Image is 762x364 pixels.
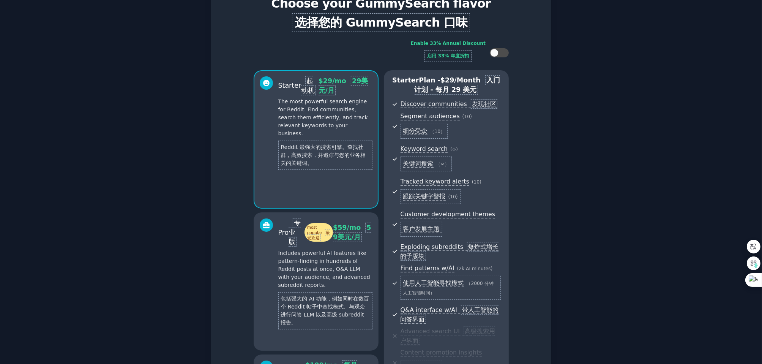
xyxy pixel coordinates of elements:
[295,16,467,29] font: 选择您的 GummySearch 口味
[333,223,371,242] span: $ 59 /mo
[401,328,495,344] font: 高级搜索用户界面
[401,210,495,234] span: Customer development themes
[278,98,372,173] p: The most powerful search engine for Reddit. Find communities, search them efficiently, and track ...
[278,76,319,95] div: Starter
[401,145,448,153] span: Keyword search
[436,161,449,167] span: （∞）
[401,243,499,261] span: Exploding subreddits
[411,40,486,65] div: Enable 33% Annual Discount
[319,77,368,94] font: 29美元/月
[401,112,460,120] span: Segment audiences
[304,223,333,242] span: most popular
[307,230,330,240] font: 最受欢迎
[403,279,464,287] span: 使用人工智能寻找模式
[448,194,458,199] span: (10)
[333,224,371,241] font: 59美元/月
[289,219,301,245] font: 专业版
[457,266,493,271] span: ( 2k AI minutes )
[450,147,458,152] span: ( ∞ )
[440,76,481,84] span: $ 29 /month
[403,193,446,201] span: 跟踪关键字警报
[278,249,372,332] p: Includes powerful AI features like pattern-finding in hundreds of Reddit posts at once, Q&A LLM w...
[401,100,497,108] span: Discover communities
[403,225,440,233] font: 客户发展主题
[281,144,366,166] font: Reddit 最强大的搜索引擎。查找社群，高效搜索，并追踪与您的业务相关的关键词。
[472,179,481,185] span: ( 10 )
[281,296,369,326] font: 包括强大的 AI 功能，例如同时在数百个 Reddit 帖子中查找模式、与观众进行问答 LLM 以及高级 subreddit 报告。
[278,218,333,247] div: Pro
[403,281,494,296] span: （2000 分钟人工智能时间）
[401,306,499,324] span: Q&A interface w/AI
[401,178,469,186] span: Tracked keyword alerts
[427,53,469,59] font: 启用 33% 年度折扣
[403,160,434,168] span: 关键词搜索
[319,76,368,95] span: $ 29 /mo
[472,100,496,108] font: 发现社区
[401,264,454,272] span: Find patterns w/AI
[462,114,472,119] span: ( 10 )
[403,127,428,135] span: 细分受众
[415,76,500,93] font: 入门计划 - 每月 29 美元
[401,328,495,345] span: Advanced search UI
[430,129,445,134] span: （10）
[401,306,499,323] font: 带人工智能的问答界面
[392,76,501,94] p: Starter Plan -
[301,77,315,94] font: 起动机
